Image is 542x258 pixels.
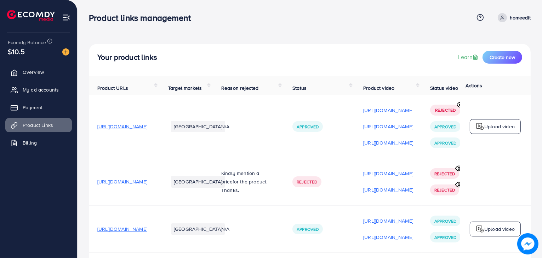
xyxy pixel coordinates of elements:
[62,13,70,22] img: menu
[476,225,484,233] img: logo
[97,84,128,92] span: Product URLs
[434,124,456,130] span: Approved
[363,84,394,92] span: Product video
[363,233,413,241] p: [URL][DOMAIN_NAME]
[435,107,456,113] span: Rejected
[490,54,515,61] span: Create new
[434,140,456,146] span: Approved
[363,139,413,147] p: [URL][DOMAIN_NAME]
[476,122,484,131] img: logo
[89,13,196,23] h3: Product links management
[434,187,455,193] span: Rejected
[363,106,413,115] p: [URL][DOMAIN_NAME]
[7,10,55,21] img: logo
[97,123,147,130] span: [URL][DOMAIN_NAME]
[5,83,72,97] a: My ad accounts
[363,186,413,194] p: [URL][DOMAIN_NAME]
[483,51,522,64] button: Create new
[484,225,515,233] p: Upload video
[363,122,413,131] p: [URL][DOMAIN_NAME]
[458,53,480,61] a: Learn
[292,84,307,92] span: Status
[23,69,44,76] span: Overview
[434,234,456,240] span: Approved
[434,171,455,177] span: Rejected
[221,123,229,130] span: N/A
[62,48,69,55] img: image
[23,104,42,111] span: Payment
[97,53,157,62] h4: Your product links
[517,233,538,254] img: image
[23,122,53,129] span: Product Links
[171,176,225,187] li: [GEOGRAPHIC_DATA]
[434,218,456,224] span: Approved
[168,84,202,92] span: Target markets
[363,217,413,225] p: [URL][DOMAIN_NAME]
[484,122,515,131] p: Upload video
[23,86,59,93] span: My ad accounts
[5,136,72,150] a: Billing
[221,225,229,233] span: N/A
[8,39,46,46] span: Ecomdy Balance
[5,118,72,132] a: Product Links
[23,139,37,146] span: Billing
[495,13,531,22] a: homeedit
[171,223,225,235] li: [GEOGRAPHIC_DATA]
[510,13,531,22] p: homeedit
[5,65,72,79] a: Overview
[10,42,23,61] span: $10.5
[297,179,317,185] span: Rejected
[221,84,258,92] span: Reason rejected
[221,169,275,186] p: Kindly mention a price or the product.
[363,169,413,178] p: [URL][DOMAIN_NAME]
[233,178,234,185] span: f
[171,121,225,132] li: [GEOGRAPHIC_DATA]
[97,225,147,233] span: [URL][DOMAIN_NAME]
[97,178,147,185] span: [URL][DOMAIN_NAME]
[297,226,319,232] span: Approved
[297,124,319,130] span: Approved
[466,82,482,89] span: Actions
[5,100,72,115] a: Payment
[430,84,458,92] span: Status video
[221,186,275,194] p: Thanks.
